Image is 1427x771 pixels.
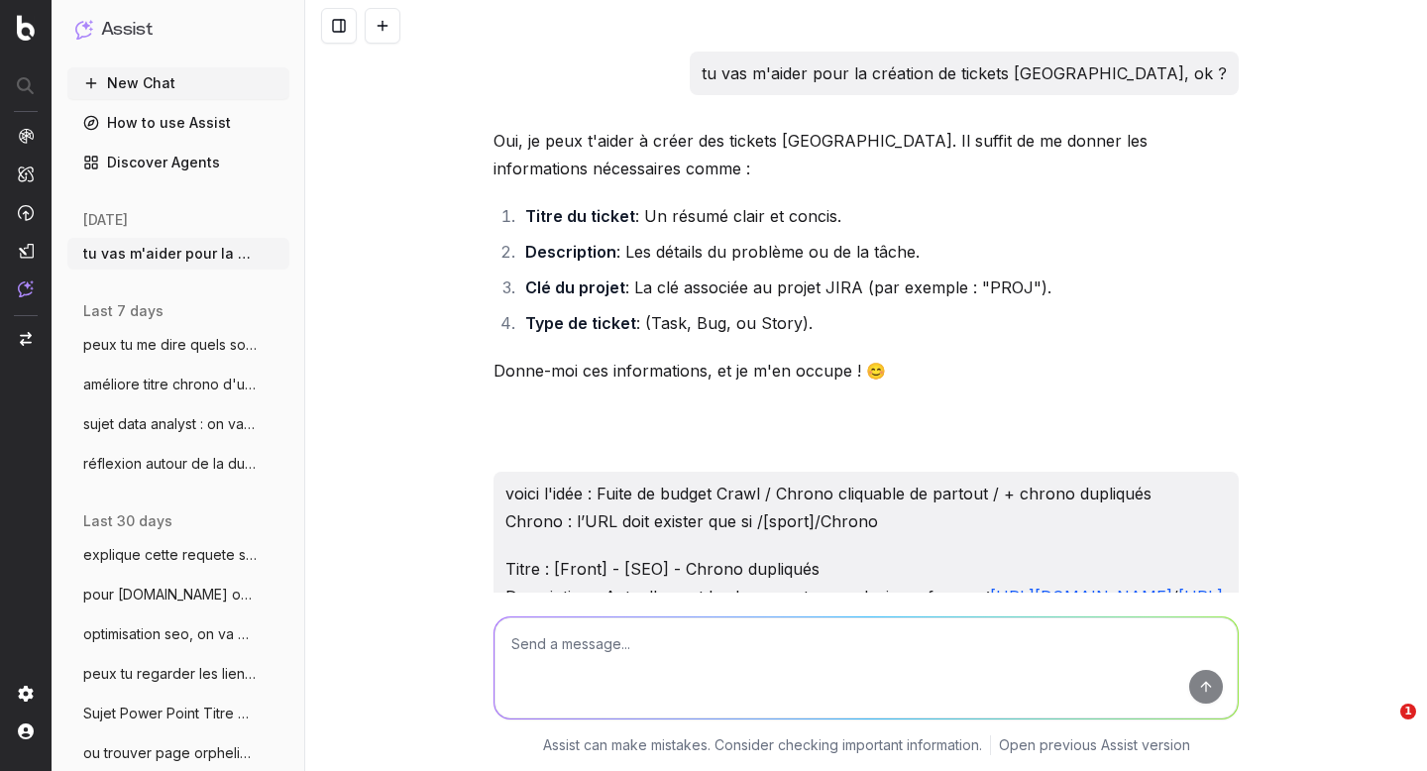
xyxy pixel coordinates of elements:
[519,238,1239,266] li: : Les détails du problème ou de la tâche.
[83,664,258,684] span: peux tu regarder les liens entrants, sor
[67,147,289,178] a: Discover Agents
[18,243,34,259] img: Studio
[67,369,289,400] button: améliore titre chrono d'un article : sur
[83,210,128,230] span: [DATE]
[83,585,258,605] span: pour [DOMAIN_NAME] on va parler de données
[999,735,1190,755] a: Open previous Assist version
[525,206,635,226] strong: Titre du ticket
[494,357,1239,385] p: Donne-moi ces informations, et je m'en occupe ! 😊
[519,202,1239,230] li: : Un résumé clair et concis.
[67,238,289,270] button: tu vas m'aider pour la création de [PERSON_NAME]
[83,414,258,434] span: sujet data analyst : on va faire un rap
[505,480,1227,535] p: voici l'idée : Fuite de budget Crawl / Chrono cliquable de partout / + chrono dupliqués Chrono : ...
[18,686,34,702] img: Setting
[67,329,289,361] button: peux tu me dire quels sont les fiches jo
[17,15,35,41] img: Botify logo
[83,301,164,321] span: last 7 days
[18,165,34,182] img: Intelligence
[67,579,289,610] button: pour [DOMAIN_NAME] on va parler de données
[83,624,258,644] span: optimisation seo, on va mettre des métad
[101,16,153,44] h1: Assist
[519,309,1239,337] li: : (Task, Bug, ou Story).
[83,743,258,763] span: ou trouver page orpheline liste
[67,408,289,440] button: sujet data analyst : on va faire un rap
[18,280,34,297] img: Assist
[67,618,289,650] button: optimisation seo, on va mettre des métad
[83,244,258,264] span: tu vas m'aider pour la création de [PERSON_NAME]
[494,127,1239,182] p: Oui, je peux t'aider à créer des tickets [GEOGRAPHIC_DATA]. Il suffit de me donner les informatio...
[18,204,34,221] img: Activation
[83,335,258,355] span: peux tu me dire quels sont les fiches jo
[83,545,258,565] span: explique cette requete sql : with bloc_
[67,539,289,571] button: explique cette requete sql : with bloc_
[20,332,32,346] img: Switch project
[519,274,1239,301] li: : La clé associée au projet JIRA (par exemple : "PROJ").
[525,313,636,333] strong: Type de ticket
[75,16,281,44] button: Assist
[83,511,172,531] span: last 30 days
[18,723,34,739] img: My account
[67,658,289,690] button: peux tu regarder les liens entrants, sor
[67,698,289,729] button: Sujet Power Point Titre Discover Aide-mo
[990,587,1172,606] a: [URL][DOMAIN_NAME]
[75,20,93,39] img: Assist
[525,242,616,262] strong: Description
[83,375,258,394] span: améliore titre chrono d'un article : sur
[18,128,34,144] img: Analytics
[1400,704,1416,719] span: 1
[83,454,258,474] span: réflexion autour de la durée de durée de
[505,555,1227,721] p: Titre : [Front] - [SEO] - Chrono dupliqués Description : Actuellement le chrono est sous plusieur...
[83,704,258,723] span: Sujet Power Point Titre Discover Aide-mo
[1360,704,1407,751] iframe: Intercom live chat
[67,448,289,480] button: réflexion autour de la durée de durée de
[525,277,625,297] strong: Clé du projet
[67,107,289,139] a: How to use Assist
[67,737,289,769] button: ou trouver page orpheline liste
[67,67,289,99] button: New Chat
[543,735,982,755] p: Assist can make mistakes. Consider checking important information.
[702,59,1227,87] p: tu vas m'aider pour la création de tickets [GEOGRAPHIC_DATA], ok ?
